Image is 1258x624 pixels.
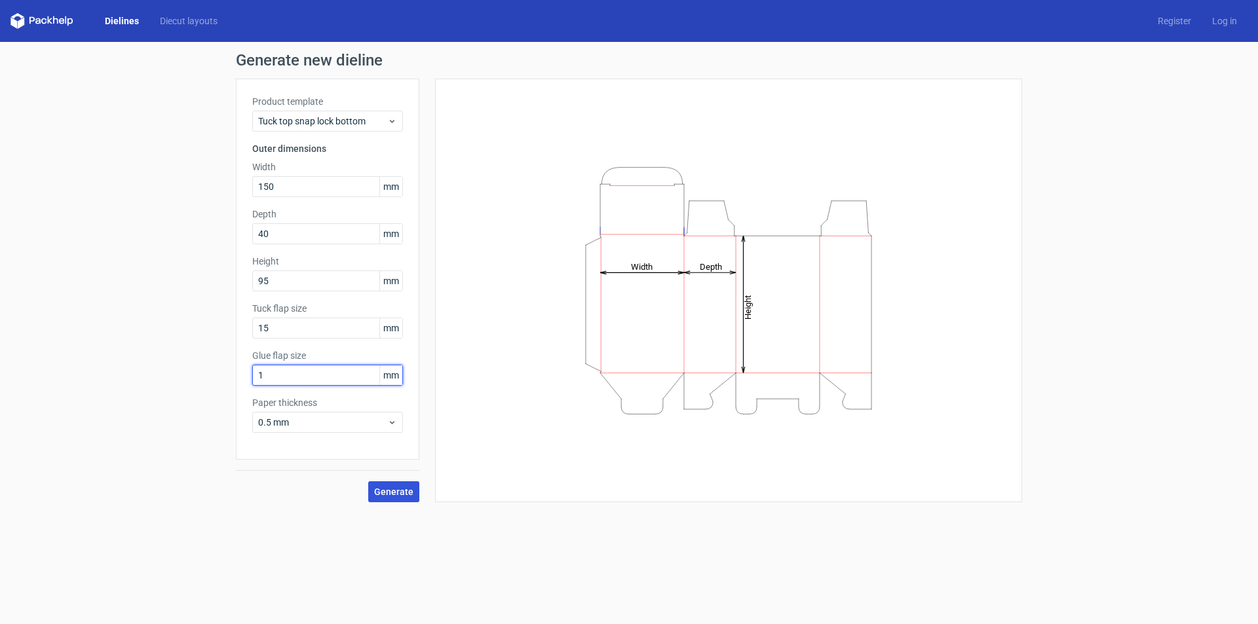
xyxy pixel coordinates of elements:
[700,261,722,271] tspan: Depth
[252,208,403,221] label: Depth
[94,14,149,28] a: Dielines
[252,302,403,315] label: Tuck flap size
[379,177,402,196] span: mm
[379,224,402,244] span: mm
[1147,14,1202,28] a: Register
[258,115,387,128] span: Tuck top snap lock bottom
[236,52,1022,68] h1: Generate new dieline
[258,416,387,429] span: 0.5 mm
[379,365,402,385] span: mm
[368,481,419,502] button: Generate
[252,396,403,409] label: Paper thickness
[252,160,403,174] label: Width
[252,255,403,268] label: Height
[149,14,228,28] a: Diecut layouts
[252,349,403,362] label: Glue flap size
[252,95,403,108] label: Product template
[631,261,653,271] tspan: Width
[379,271,402,291] span: mm
[743,295,753,319] tspan: Height
[252,142,403,155] h3: Outer dimensions
[374,487,413,496] span: Generate
[379,318,402,338] span: mm
[1202,14,1248,28] a: Log in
